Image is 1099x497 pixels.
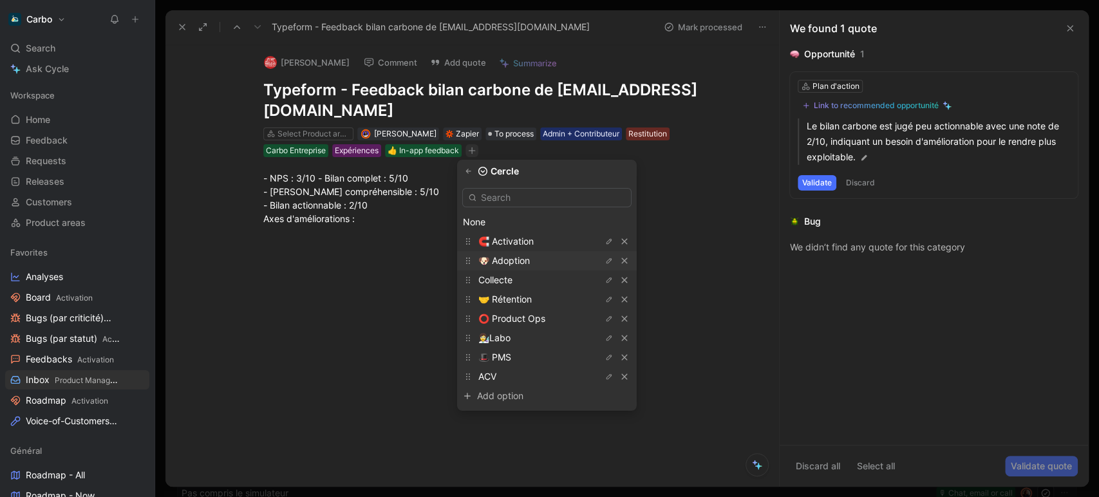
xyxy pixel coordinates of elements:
div: Cercle [457,165,637,178]
span: ⭕ Product Ops [478,313,545,324]
div: None [463,214,631,230]
span: 🤝 Rétention [478,294,532,305]
div: ⭕ Product Ops [457,309,637,328]
span: 🧲 Activation [478,236,534,247]
span: 👩‍🔬Labo [478,332,511,343]
span: Collecte [478,274,512,285]
div: 🧲 Activation [457,232,637,251]
div: 👩‍🔬Labo [457,328,637,348]
div: Collecte [457,270,637,290]
div: 🎩 PMS [457,348,637,367]
div: ACV [457,367,637,386]
input: Search [462,188,632,207]
span: 🐶 Adoption [478,255,530,266]
div: Add option [477,388,574,404]
div: 🐶 Adoption [457,251,637,270]
span: ACV [478,371,496,382]
div: 🤝 Rétention [457,290,637,309]
span: 🎩 PMS [478,352,511,362]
